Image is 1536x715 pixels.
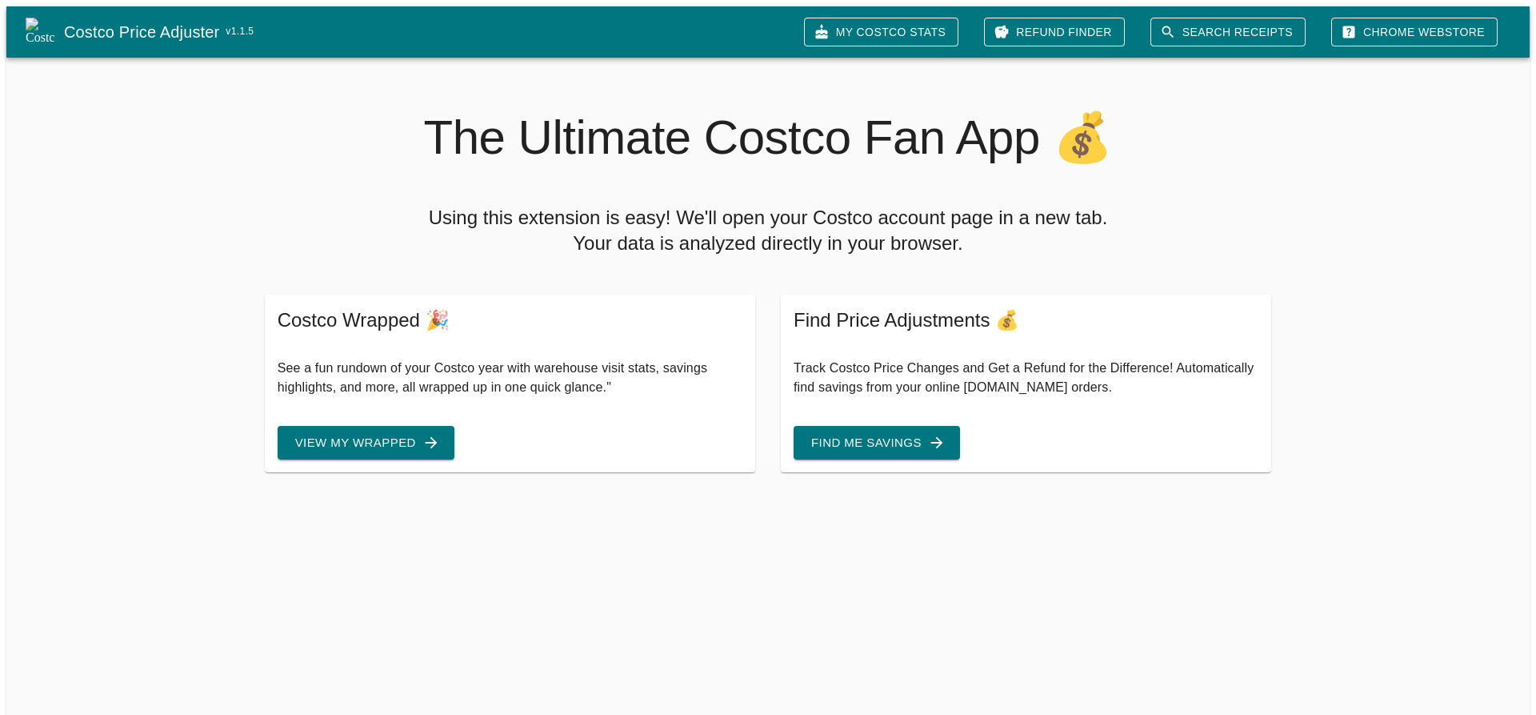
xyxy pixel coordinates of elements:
[262,205,1274,256] h5: Using this extension is easy! We'll open your Costco account page in a new tab. Your data is anal...
[226,24,254,40] span: v 1.1.5
[781,295,1271,472] a: Find Price Adjustments 💰Track Costco Price Changes and Get a Refund for the Difference! Automatic...
[804,18,958,47] a: My Costco Stats
[278,426,454,460] button: View My Wrapped
[1331,18,1498,47] a: Chrome Webstore
[1150,18,1306,47] a: Search Receipts
[265,295,755,472] a: Costco Wrapped 🎉See a fun rundown of your Costco year with warehouse visit stats, savings highlig...
[262,109,1274,167] h2: The Ultimate Costco Fan App 💰
[794,359,1258,397] p: Track Costco Price Changes and Get a Refund for the Difference! Automatically find savings from y...
[278,359,742,397] p: See a fun rundown of your Costco year with warehouse visit stats, savings highlights, and more, a...
[984,18,1125,47] a: Refund Finder
[794,426,960,460] button: Find Me Savings
[64,19,791,45] a: Costco Price Adjuster v1.1.5
[26,18,54,46] img: Costco Price Adjuster
[278,307,742,333] span: Costco Wrapped 🎉
[794,307,1258,333] span: Find Price Adjustments 💰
